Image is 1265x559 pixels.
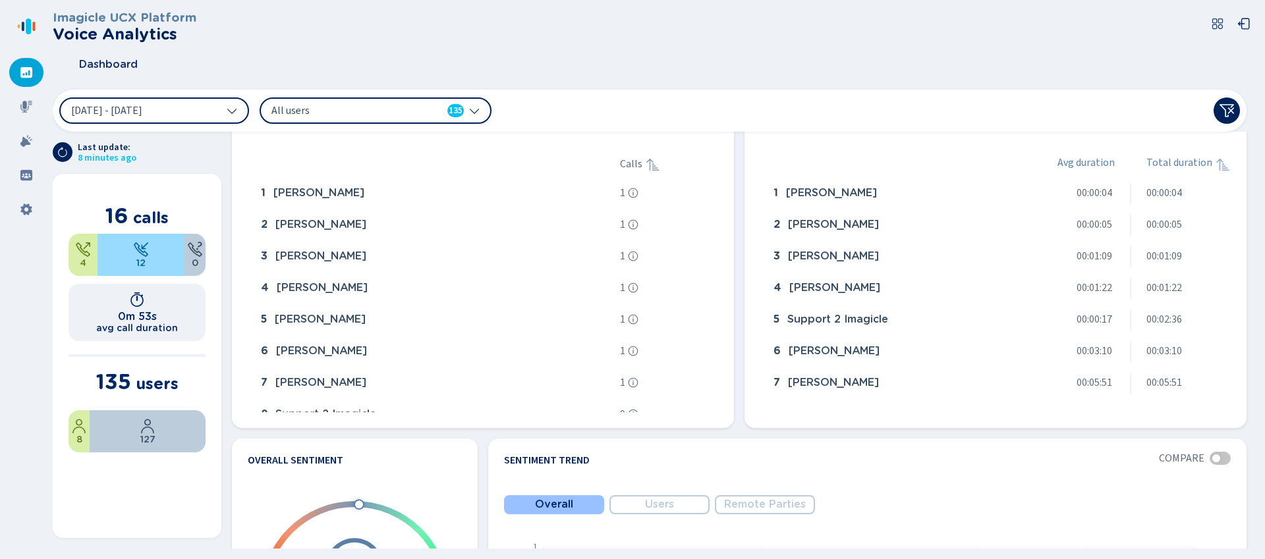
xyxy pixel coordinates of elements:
[1077,282,1112,294] span: 00:01:22
[136,257,146,268] span: 12
[768,307,1025,333] div: Support 2 Imagicle
[620,158,642,170] span: Calls
[140,434,155,444] span: 127
[535,498,573,510] span: Overall
[715,495,815,514] button: Remote Parties
[78,142,136,153] span: Last update:
[261,408,267,420] span: 8
[275,250,366,262] span: [PERSON_NAME]
[1146,157,1212,173] span: Total duration
[59,97,249,124] button: [DATE] - [DATE]
[9,92,43,121] div: Recordings
[768,244,1025,270] div: Ahmad Alkhalili
[628,377,638,388] svg: info-circle
[277,282,368,294] span: [PERSON_NAME]
[620,187,625,199] span: 1
[275,313,366,325] span: [PERSON_NAME]
[533,541,537,552] text: 1
[789,345,880,357] span: [PERSON_NAME]
[76,434,82,444] span: 8
[261,282,269,294] span: 4
[1077,313,1112,325] span: 00:00:17
[1146,157,1231,173] div: Total duration
[628,282,638,293] svg: info-circle
[136,374,179,393] span: users
[256,338,615,365] div: Nicola Boscolo
[140,418,155,434] svg: user-profile
[768,370,1025,396] div: Ahmed Antar
[261,187,266,199] span: 1
[1146,282,1182,294] span: 00:01:22
[628,409,638,419] svg: info-circle
[768,275,1025,302] div: Massimiliano Prando
[1159,452,1204,464] span: Compare
[271,103,423,118] span: All users
[620,408,625,420] span: 9
[129,292,145,307] svg: timer
[53,25,196,43] h2: Voice Analytics
[261,345,268,357] span: 6
[69,410,90,452] div: 5.93%
[628,219,638,230] svg: info-circle
[1077,345,1112,357] span: 00:03:10
[187,242,203,257] svg: unknown-call
[787,313,888,325] span: Support 2 Imagicle
[256,244,615,270] div: Ahmed Antar
[788,250,879,262] span: [PERSON_NAME]
[261,250,267,262] span: 3
[768,212,1025,238] div: Nicola Boscolo
[256,275,615,302] div: Anas Assil
[78,153,136,163] span: 8 minutes ago
[98,234,184,276] div: 75%
[256,402,615,428] div: Support 2 Imagicle
[1057,157,1115,173] span: Avg duration
[788,377,879,388] span: [PERSON_NAME]
[256,307,615,333] div: Massimiliano Prando
[1077,219,1112,230] span: 00:00:05
[645,157,661,173] svg: sortAscending
[9,195,43,224] div: Settings
[184,234,206,276] div: 0%
[261,313,267,325] span: 5
[504,495,604,514] button: Overall
[768,180,1025,207] div: Anas Assil
[275,408,376,420] span: Support 2 Imagicle
[261,377,267,388] span: 7
[20,169,33,182] svg: groups-filled
[71,105,142,116] span: [DATE] - [DATE]
[609,495,710,514] button: Users
[1215,157,1231,173] svg: sortAscending
[79,59,138,70] span: Dashboard
[773,187,778,199] span: 1
[276,345,367,357] span: [PERSON_NAME]
[773,250,780,262] span: 3
[1146,187,1182,199] span: 00:00:04
[80,257,86,268] span: 4
[645,498,674,510] span: Users
[786,187,877,199] span: [PERSON_NAME]
[504,454,590,466] h4: Sentiment Trend
[1146,250,1182,262] span: 00:01:09
[628,314,638,325] svg: info-circle
[620,282,625,294] span: 1
[620,345,625,357] span: 1
[261,219,267,230] span: 2
[620,313,625,325] span: 1
[1237,17,1251,30] svg: box-arrow-left
[645,157,661,173] div: Sorted ascending, click to sort descending
[620,219,625,230] span: 1
[256,180,615,207] div: Abdullah Qasem
[192,257,198,268] span: 0
[71,418,87,434] svg: user-profile
[96,323,178,333] h2: avg call duration
[118,310,157,323] h1: 0m 53s
[620,250,625,262] span: 1
[9,126,43,155] div: Alarms
[773,313,779,325] span: 5
[1146,345,1182,357] span: 00:03:10
[1146,219,1182,230] span: 00:00:05
[69,234,98,276] div: 25%
[248,454,343,466] h4: Overall Sentiment
[90,410,206,452] div: 94.07%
